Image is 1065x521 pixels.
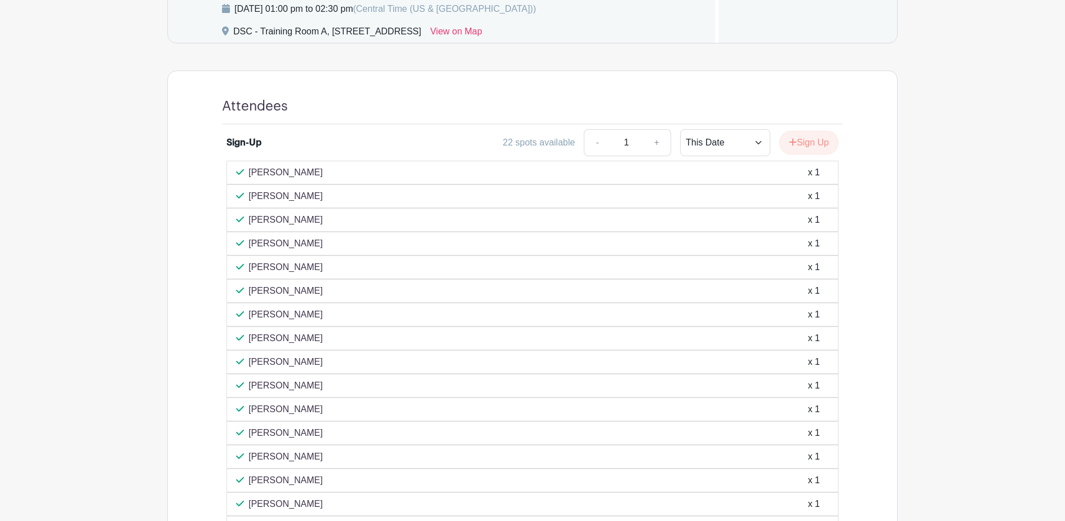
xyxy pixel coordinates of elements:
[248,332,323,345] p: [PERSON_NAME]
[808,497,820,511] div: x 1
[248,403,323,416] p: [PERSON_NAME]
[248,308,323,321] p: [PERSON_NAME]
[779,131,838,154] button: Sign Up
[248,284,323,298] p: [PERSON_NAME]
[503,136,575,149] div: 22 spots available
[234,2,536,16] div: [DATE] 01:00 pm to 02:30 pm
[808,355,820,369] div: x 1
[808,189,820,203] div: x 1
[808,474,820,487] div: x 1
[808,213,820,227] div: x 1
[233,25,421,43] div: DSC - Training Room A, [STREET_ADDRESS]
[808,332,820,345] div: x 1
[808,260,820,274] div: x 1
[808,426,820,440] div: x 1
[248,166,323,179] p: [PERSON_NAME]
[808,379,820,392] div: x 1
[248,497,323,511] p: [PERSON_NAME]
[248,213,323,227] p: [PERSON_NAME]
[248,426,323,440] p: [PERSON_NAME]
[248,379,323,392] p: [PERSON_NAME]
[248,237,323,250] p: [PERSON_NAME]
[248,474,323,487] p: [PERSON_NAME]
[430,25,482,43] a: View on Map
[227,136,261,149] div: Sign-Up
[808,308,820,321] div: x 1
[222,98,288,114] h4: Attendees
[248,355,323,369] p: [PERSON_NAME]
[248,450,323,463] p: [PERSON_NAME]
[353,4,536,14] span: (Central Time (US & [GEOGRAPHIC_DATA]))
[808,284,820,298] div: x 1
[808,450,820,463] div: x 1
[248,189,323,203] p: [PERSON_NAME]
[643,129,671,156] a: +
[248,260,323,274] p: [PERSON_NAME]
[584,129,610,156] a: -
[808,166,820,179] div: x 1
[808,403,820,416] div: x 1
[808,237,820,250] div: x 1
